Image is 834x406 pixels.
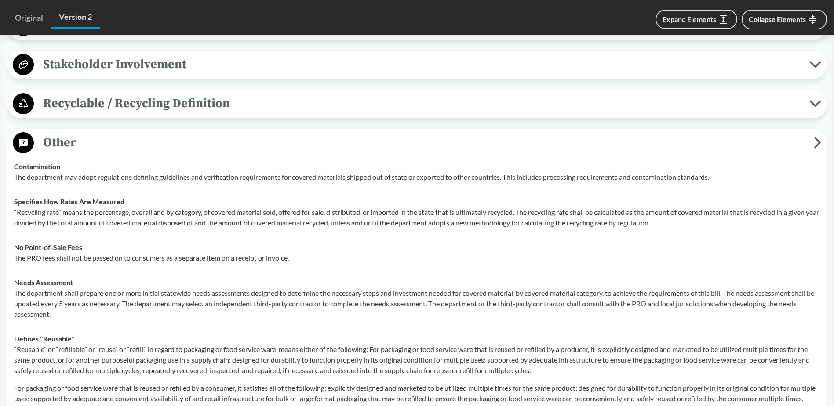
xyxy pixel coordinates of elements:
p: The department may adopt regulations defining guidelines and verification requirements for covere... [14,172,820,182]
button: Stakeholder Involvement [10,54,824,76]
span: Other [34,133,814,152]
strong: No Point-of-Sale Fees [14,243,82,251]
button: Recyclable / Recycling Definition [10,93,824,115]
strong: Specifies How Rates Are Measured [14,197,124,206]
strong: Defines "Reusable" [14,334,74,343]
span: Stakeholder Involvement [34,54,809,74]
button: Collapse Elements [742,10,827,29]
p: The PRO fees shall not be passed on to consumers as a separate item on a receipt or invoice. [14,253,820,263]
a: Original [7,8,51,28]
p: “Recycling rate” means the percentage, overall and by category, of covered material sold, offered... [14,207,820,228]
button: Other [10,132,824,154]
span: Recyclable / Recycling Definition [34,94,809,113]
p: For packaging or food service ware that is reused or refilled by a consumer, it satisfies all of ... [14,383,820,404]
strong: Contamination [14,162,60,170]
a: Version 2 [51,7,100,29]
p: The department shall prepare one or more initial statewide needs assessments designed to determin... [14,288,820,319]
button: Expand Elements [656,10,737,29]
p: “Reusable” or “refillable” or “reuse” or “refill,” in regard to packaging or food service ware, m... [14,344,820,376]
strong: Needs Assessment [14,278,73,286]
